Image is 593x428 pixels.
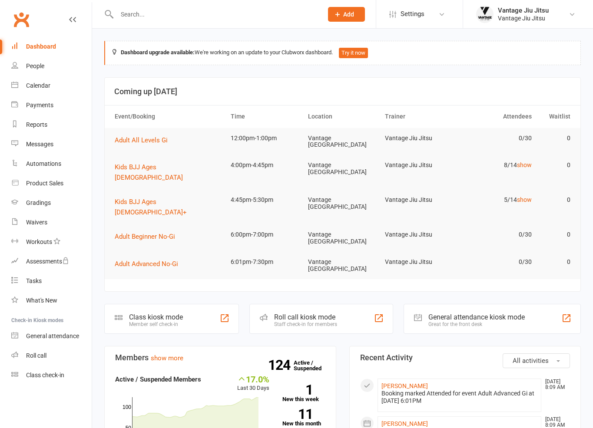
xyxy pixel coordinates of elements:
[115,231,181,242] button: Adult Beginner No-Gi
[26,277,42,284] div: Tasks
[11,365,92,385] a: Class kiosk mode
[26,63,44,69] div: People
[227,224,304,245] td: 6:00pm-7:00pm
[11,291,92,310] a: What's New
[381,382,428,389] a: [PERSON_NAME]
[26,352,46,359] div: Roll call
[26,43,56,50] div: Dashboard
[343,11,354,18] span: Add
[237,374,269,393] div: Last 30 Days
[227,252,304,272] td: 6:01pm-7:30pm
[26,219,47,226] div: Waivers
[401,4,424,24] span: Settings
[104,41,581,65] div: We're working on an update to your Clubworx dashboard.
[11,56,92,76] a: People
[304,190,381,217] td: Vantage [GEOGRAPHIC_DATA]
[115,375,201,383] strong: Active / Suspended Members
[498,7,549,14] div: Vantage Jiu Jitsu
[381,190,458,210] td: Vantage Jiu Jitsu
[274,321,337,327] div: Staff check-in for members
[10,9,32,30] a: Clubworx
[26,160,61,167] div: Automations
[115,233,175,240] span: Adult Beginner No-Gi
[339,48,368,58] button: Try it now
[11,95,92,115] a: Payments
[304,128,381,155] td: Vantage [GEOGRAPHIC_DATA]
[11,76,92,95] a: Calendar
[328,7,365,22] button: Add
[458,224,536,245] td: 0/30
[26,258,69,265] div: Assessments
[517,161,532,168] a: show
[151,354,183,362] a: show more
[458,128,536,148] td: 0/30
[115,162,223,183] button: Kids BJJ Ages [DEMOGRAPHIC_DATA]
[11,135,92,154] a: Messages
[304,105,381,128] th: Location
[11,174,92,193] a: Product Sales
[11,271,92,291] a: Tasks
[11,213,92,232] a: Waivers
[536,190,574,210] td: 0
[517,196,532,203] a: show
[227,155,304,175] td: 4:00pm-4:45pm
[536,155,574,175] td: 0
[513,357,549,365] span: All activities
[294,353,332,378] a: 124Active / Suspended
[458,155,536,175] td: 8/14
[11,193,92,213] a: Gradings
[381,155,458,175] td: Vantage Jiu Jitsu
[237,374,269,384] div: 17.0%
[541,417,570,428] time: [DATE] 8:09 AM
[282,408,313,421] strong: 11
[304,224,381,252] td: Vantage [GEOGRAPHIC_DATA]
[282,409,325,426] a: 11New this month
[26,372,64,379] div: Class check-in
[26,102,53,109] div: Payments
[304,155,381,182] td: Vantage [GEOGRAPHIC_DATA]
[114,8,317,20] input: Search...
[129,321,183,327] div: Member self check-in
[381,105,458,128] th: Trainer
[476,6,494,23] img: thumb_image1666673915.png
[121,49,195,56] strong: Dashboard upgrade available:
[381,252,458,272] td: Vantage Jiu Jitsu
[381,420,428,427] a: [PERSON_NAME]
[498,14,549,22] div: Vantage Jiu Jitsu
[360,353,570,362] h3: Recent Activity
[115,198,187,216] span: Kids BJJ Ages [DEMOGRAPHIC_DATA]+
[227,128,304,148] td: 12:00pm-1:00pm
[381,128,458,148] td: Vantage Jiu Jitsu
[11,346,92,365] a: Roll call
[115,135,174,145] button: Adult All Levels Gi
[227,190,304,210] td: 4:45pm-5:30pm
[114,87,571,96] h3: Coming up [DATE]
[26,297,57,304] div: What's New
[129,313,183,321] div: Class kiosk mode
[536,128,574,148] td: 0
[115,136,168,144] span: Adult All Levels Gi
[11,326,92,346] a: General attendance kiosk mode
[26,238,52,245] div: Workouts
[11,115,92,135] a: Reports
[115,197,223,217] button: Kids BJJ Ages [DEMOGRAPHIC_DATA]+
[536,105,574,128] th: Waitlist
[115,260,178,268] span: Adult Advanced No-Gi
[11,232,92,252] a: Workouts
[541,379,570,390] time: [DATE] 8:09 AM
[458,105,536,128] th: Attendees
[282,385,325,402] a: 1New this week
[26,333,79,339] div: General attendance
[26,82,50,89] div: Calendar
[26,180,63,187] div: Product Sales
[458,252,536,272] td: 0/30
[11,154,92,174] a: Automations
[282,383,313,396] strong: 1
[536,224,574,245] td: 0
[304,252,381,279] td: Vantage [GEOGRAPHIC_DATA]
[428,313,525,321] div: General attendance kiosk mode
[11,37,92,56] a: Dashboard
[115,353,325,362] h3: Members
[26,141,53,148] div: Messages
[227,105,304,128] th: Time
